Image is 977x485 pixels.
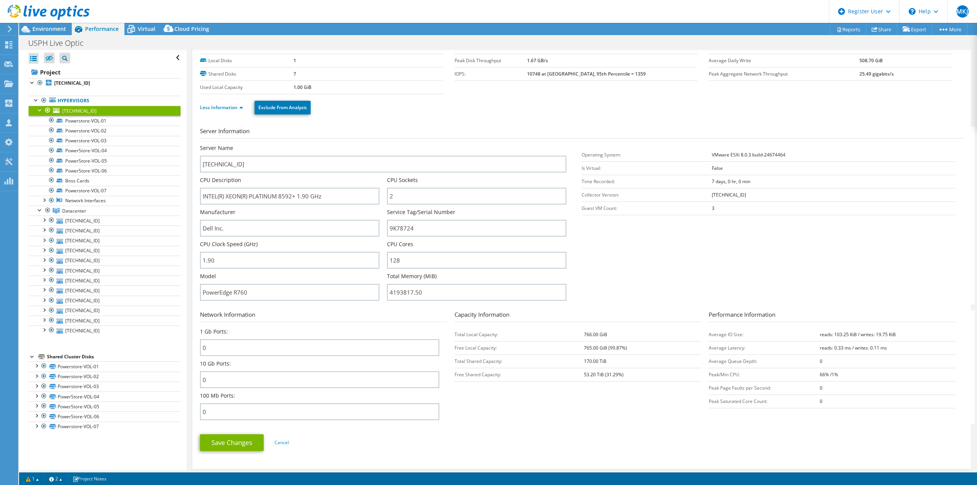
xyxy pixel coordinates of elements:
a: Project [29,66,181,78]
a: [TECHNICAL_ID] [29,256,181,266]
a: Share [866,23,897,35]
b: 10748 at [GEOGRAPHIC_DATA], 95th Percentile = 1359 [527,71,646,77]
h3: Performance Information [709,310,956,322]
label: Model [200,272,216,280]
a: PowerStore-VOL-04 [29,146,181,156]
a: Powerstore-VOL-01 [29,361,181,371]
label: IOPS: [455,70,527,78]
label: 1 Gb Ports: [200,328,228,335]
b: 766.00 GiB [584,331,607,338]
label: Total Memory (MiB) [387,272,437,280]
span: Performance [85,25,119,32]
b: 1 [293,57,296,64]
td: Average Latency: [709,341,820,354]
a: Network Interfaces [29,196,181,206]
b: 25.49 gigabits/s [859,71,894,77]
label: Peak Disk Throughput [455,57,527,64]
label: 100 Mb Ports: [200,392,235,400]
td: Total Local Capacity: [455,328,584,341]
a: [TECHNICAL_ID] [29,106,181,116]
a: Powerstore-VOL-02 [29,372,181,382]
span: [TECHNICAL_ID] [62,108,97,114]
a: Powerstore-VOL-03 [29,382,181,392]
h3: Network Information [200,310,447,322]
b: 765.00 GiB (99.87%) [584,345,627,351]
td: Average Queue Depth: [709,354,820,368]
label: Peak Aggregate Network Throughput [709,70,859,78]
b: VMware ESXi 8.0.3 build-24674464 [712,151,785,158]
b: 170.00 TiB [584,358,606,364]
span: Cloud Pricing [174,25,209,32]
td: Peak Page Faults per Second: [709,381,820,395]
svg: \n [909,8,916,15]
td: Time Recorded: [582,175,712,188]
label: CPU Sockets [387,176,418,184]
b: VMware ESXi 8.0.3 build-24674464 [293,44,368,50]
td: Operating System: [582,148,712,161]
label: CPU Cores [387,240,413,248]
label: Average Daily Write [709,57,859,64]
b: False [712,165,723,171]
span: Datacenter [62,208,86,214]
h3: Server Information [200,127,963,139]
a: PowerStore-VOL-04 [29,392,181,401]
a: [TECHNICAL_ID] [29,306,181,316]
span: Virtual [138,25,155,32]
a: [TECHNICAL_ID] [29,246,181,256]
b: 1.00 GiB [293,84,311,90]
h1: USPH Live Optic [25,39,95,47]
a: [TECHNICAL_ID] [29,285,181,295]
b: 116.80 TiB [527,44,550,50]
a: [TECHNICAL_ID] [29,216,181,226]
a: Reports [830,23,866,35]
a: [TECHNICAL_ID] [29,316,181,325]
a: Cancel [274,439,289,446]
b: 7 days, 0 hr, 0 min [712,178,750,185]
b: [TECHNICAL_ID] [54,80,90,86]
a: PowerStore-VOL-05 [29,156,181,166]
a: PowerStore-VOL-05 [29,401,181,411]
a: Save Changes [200,434,264,451]
div: Shared Cluster Disks [47,352,181,361]
label: Local Disks [200,57,293,64]
a: Powerstore-VOL-03 [29,136,181,146]
a: Datacenter [29,206,181,216]
label: Server Name [200,144,233,152]
a: Powerstore-VOL-07 [29,422,181,432]
label: CPU Clock Speed (GHz) [200,240,258,248]
td: Is Virtual: [582,161,712,175]
td: Total Shared Capacity: [455,354,584,368]
td: Collector Version: [582,188,712,201]
b: reads: 103.25 KiB / writes: 19.75 KiB [820,331,896,338]
td: Average IO Size: [709,328,820,341]
b: 0 [820,385,822,391]
b: 1.67 GB/s [527,57,548,64]
b: 66% /1% [820,371,838,378]
b: 508.70 GiB [859,57,883,64]
b: 3 [712,205,714,211]
b: reads: 0.33 ms / writes: 0.11 ms [820,345,887,351]
h3: Capacity Information [455,310,701,322]
a: [TECHNICAL_ID] [29,78,181,88]
a: Exclude From Analysis [255,101,311,114]
span: Environment [32,25,66,32]
a: Boss Cards [29,176,181,185]
td: Peak/Min CPU: [709,368,820,381]
span: MKJ [956,5,969,18]
td: Free Shared Capacity: [455,368,584,381]
a: 1 [21,474,44,483]
a: Hypervisors [29,96,181,106]
b: 0 [820,358,822,364]
label: Shared Disks [200,70,293,78]
a: Powerstore-VOL-01 [29,116,181,126]
b: 53.20 TiB (31.29%) [584,371,624,378]
b: 7 [293,71,296,77]
a: Project Notes [67,474,112,483]
label: CPU Description [200,176,241,184]
td: Free Local Capacity: [455,341,584,354]
a: Powerstore-VOL-07 [29,186,181,196]
td: Guest VM Count: [582,201,712,215]
label: Service Tag/Serial Number [387,208,455,216]
a: More [932,23,967,35]
a: [TECHNICAL_ID] [29,236,181,246]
